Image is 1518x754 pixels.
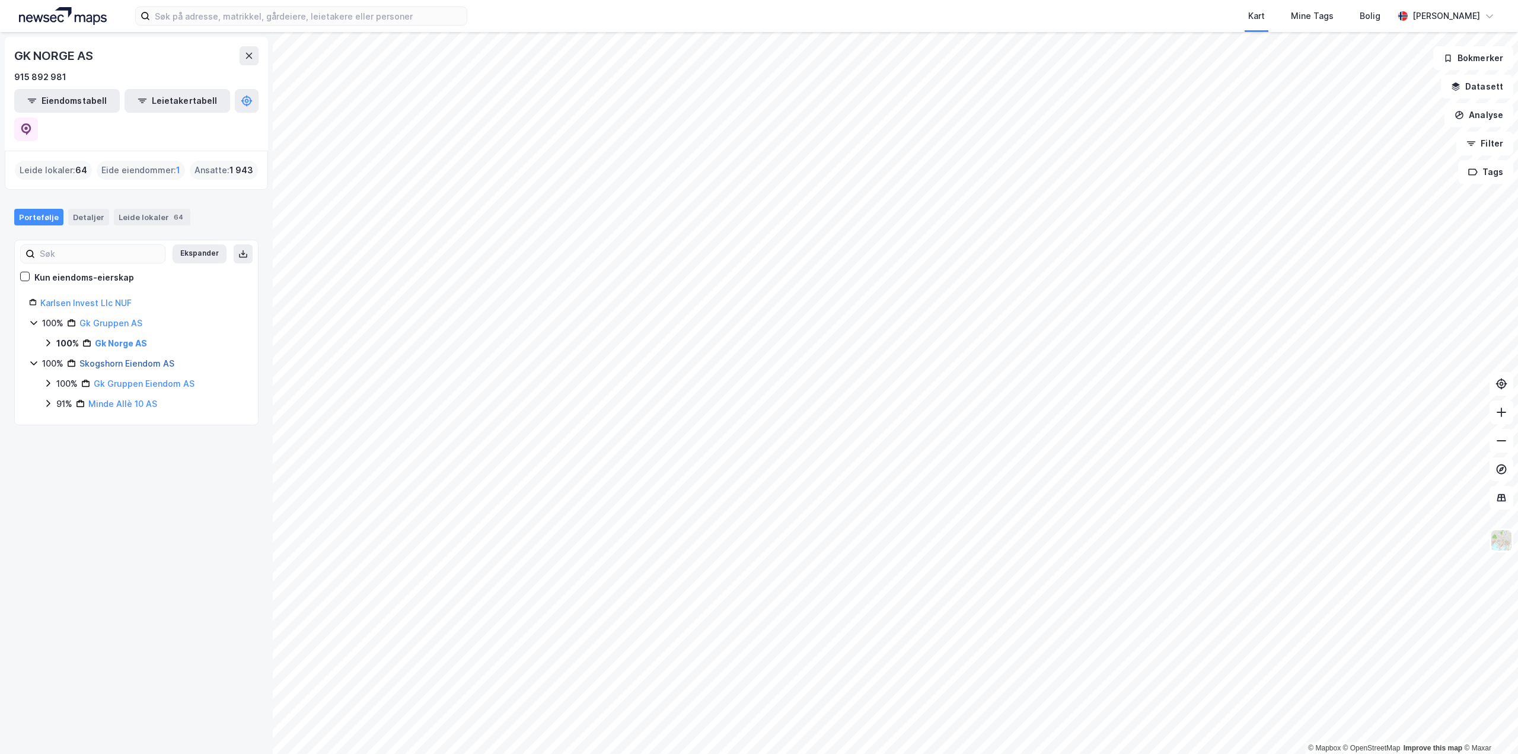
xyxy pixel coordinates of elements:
[42,316,63,330] div: 100%
[94,378,194,389] a: Gk Gruppen Eiendom AS
[68,209,109,225] div: Detaljer
[88,399,157,409] a: Minde Allè 10 AS
[1433,46,1513,70] button: Bokmerker
[173,244,227,263] button: Ekspander
[97,161,185,180] div: Eide eiendommer :
[229,163,253,177] span: 1 943
[14,89,120,113] button: Eiendomstabell
[190,161,258,180] div: Ansatte :
[1444,103,1513,127] button: Analyse
[1360,9,1380,23] div: Bolig
[40,298,132,308] a: Karlsen Invest Llc NUF
[75,163,87,177] span: 64
[14,70,66,84] div: 915 892 981
[14,209,63,225] div: Portefølje
[176,163,180,177] span: 1
[1308,744,1341,752] a: Mapbox
[95,338,147,348] a: Gk Norge AS
[79,318,142,328] a: Gk Gruppen AS
[150,7,467,25] input: Søk på adresse, matrikkel, gårdeiere, leietakere eller personer
[56,336,79,351] div: 100%
[114,209,190,225] div: Leide lokaler
[42,357,63,371] div: 100%
[1248,9,1265,23] div: Kart
[1459,697,1518,754] iframe: Chat Widget
[1291,9,1334,23] div: Mine Tags
[56,377,78,391] div: 100%
[1404,744,1462,752] a: Improve this map
[1343,744,1401,752] a: OpenStreetMap
[56,397,72,411] div: 91%
[1456,132,1513,155] button: Filter
[14,46,95,65] div: GK NORGE AS
[15,161,92,180] div: Leide lokaler :
[1459,697,1518,754] div: Kontrollprogram for chat
[79,358,174,368] a: Skogshorn Eiendom AS
[1490,529,1513,552] img: Z
[1412,9,1480,23] div: [PERSON_NAME]
[35,245,165,263] input: Søk
[125,89,230,113] button: Leietakertabell
[34,271,134,285] div: Kun eiendoms-eierskap
[1458,160,1513,184] button: Tags
[171,211,186,223] div: 64
[19,7,107,25] img: logo.a4113a55bc3d86da70a041830d287a7e.svg
[1441,75,1513,98] button: Datasett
